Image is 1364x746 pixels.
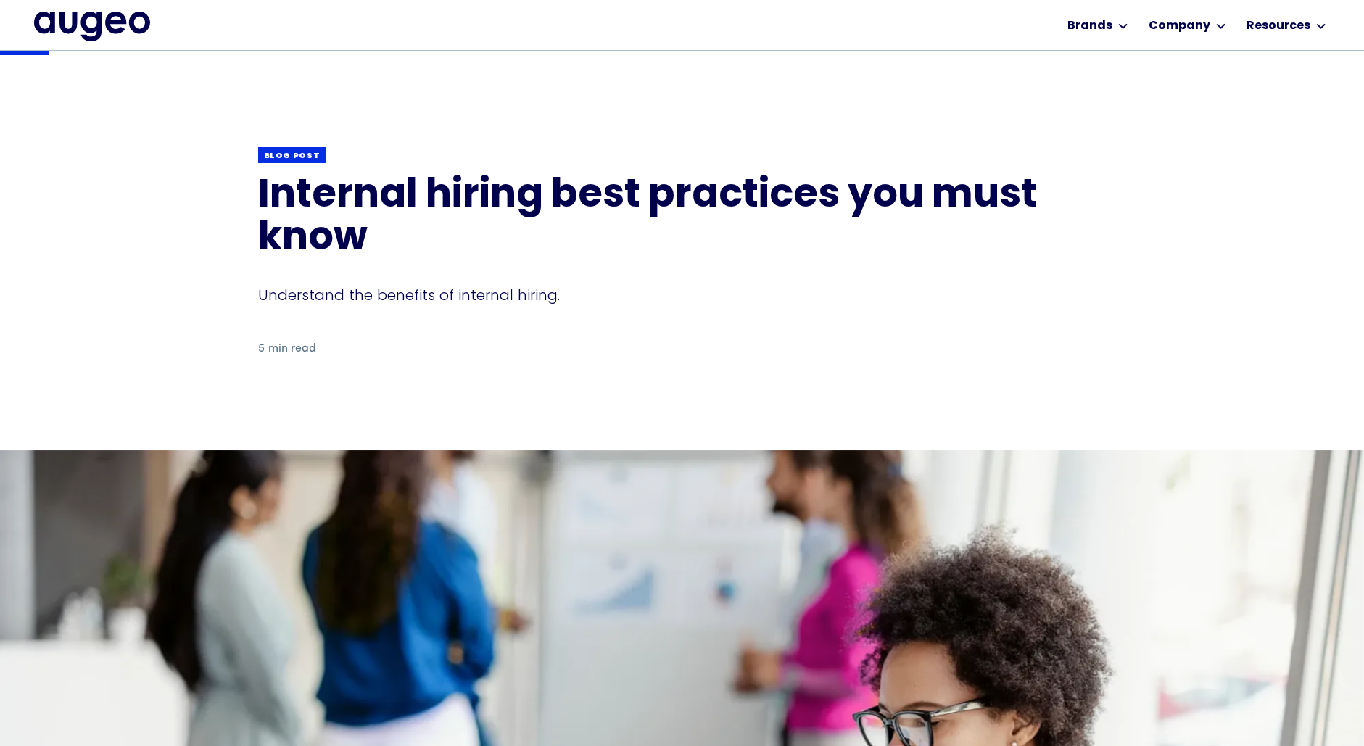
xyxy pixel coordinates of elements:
[1149,17,1210,35] div: Company
[1247,17,1310,35] div: Resources
[264,151,321,162] div: Blog post
[258,340,265,357] div: 5
[34,12,150,41] a: home
[268,340,316,357] div: min read
[34,12,150,41] img: Augeo's full logo in midnight blue.
[258,175,1107,262] h1: Internal hiring best practices you must know
[258,285,1107,305] div: Understand the benefits of internal hiring.
[1067,17,1112,35] div: Brands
